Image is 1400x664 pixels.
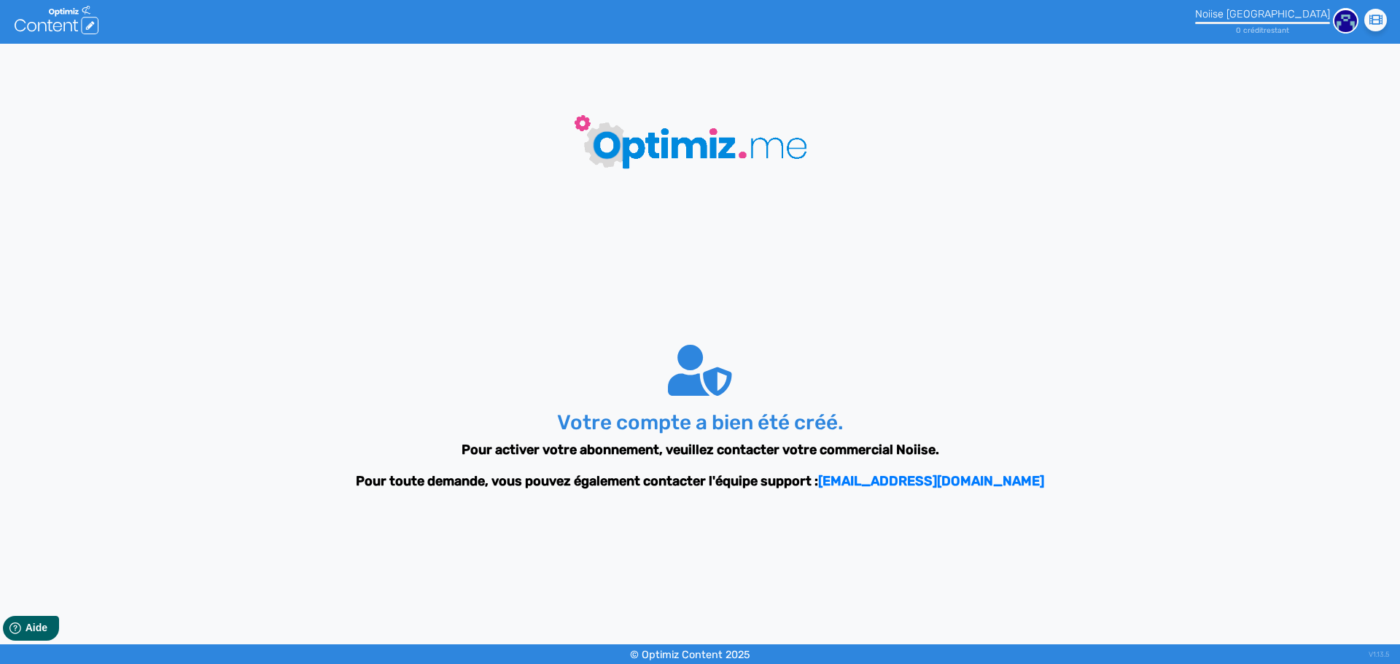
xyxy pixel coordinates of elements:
[273,472,1127,491] p: Pour toute demande, vous pouvez également contacter l'équipe support :
[1369,644,1389,664] div: V1.13.5
[630,649,750,661] small: © Optimiz Content 2025
[273,410,1127,435] h3: Votre compte a bien été créé.
[536,79,864,202] img: loader-big-blue.gif
[1236,26,1289,35] small: 0 crédit restant
[818,473,1044,489] a: [EMAIL_ADDRESS][DOMAIN_NAME]
[273,440,1127,460] p: Pour activer votre abonnement, veuillez contacter votre commercial Noiise.
[1333,8,1358,34] img: f826cda2481552256c8a6435b04bf02d
[1195,8,1330,20] div: Noiise [GEOGRAPHIC_DATA]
